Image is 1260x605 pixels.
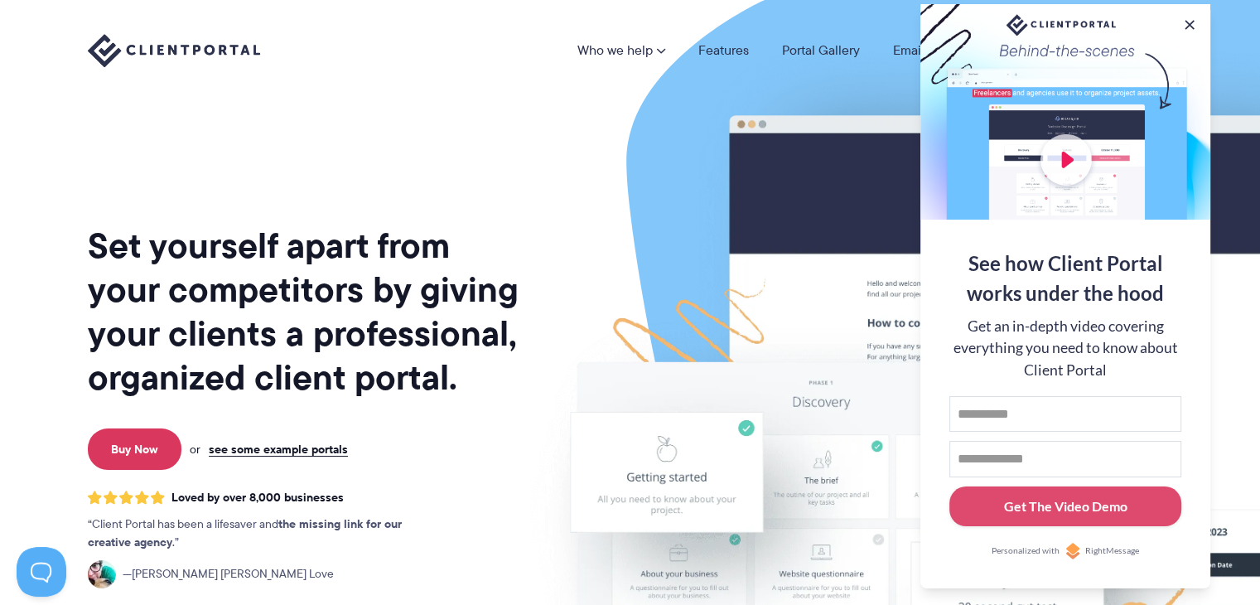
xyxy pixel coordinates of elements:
[782,44,860,57] a: Portal Gallery
[949,543,1181,559] a: Personalized withRightMessage
[88,224,522,399] h1: Set yourself apart from your competitors by giving your clients a professional, organized client ...
[893,44,969,57] a: Email Course
[88,428,181,470] a: Buy Now
[1064,543,1081,559] img: Personalized with RightMessage
[190,442,200,457] span: or
[949,316,1181,381] div: Get an in-depth video covering everything you need to know about Client Portal
[123,565,334,583] span: [PERSON_NAME] [PERSON_NAME] Love
[577,44,665,57] a: Who we help
[88,515,402,551] strong: the missing link for our creative agency
[949,486,1181,527] button: Get The Video Demo
[171,491,344,505] span: Loved by over 8,000 businesses
[992,544,1060,558] span: Personalized with
[17,547,66,597] iframe: Toggle Customer Support
[1004,496,1127,516] div: Get The Video Demo
[949,249,1181,308] div: See how Client Portal works under the hood
[209,442,348,457] a: see some example portals
[698,44,749,57] a: Features
[1085,544,1139,558] span: RightMessage
[88,515,436,552] p: Client Portal has been a lifesaver and .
